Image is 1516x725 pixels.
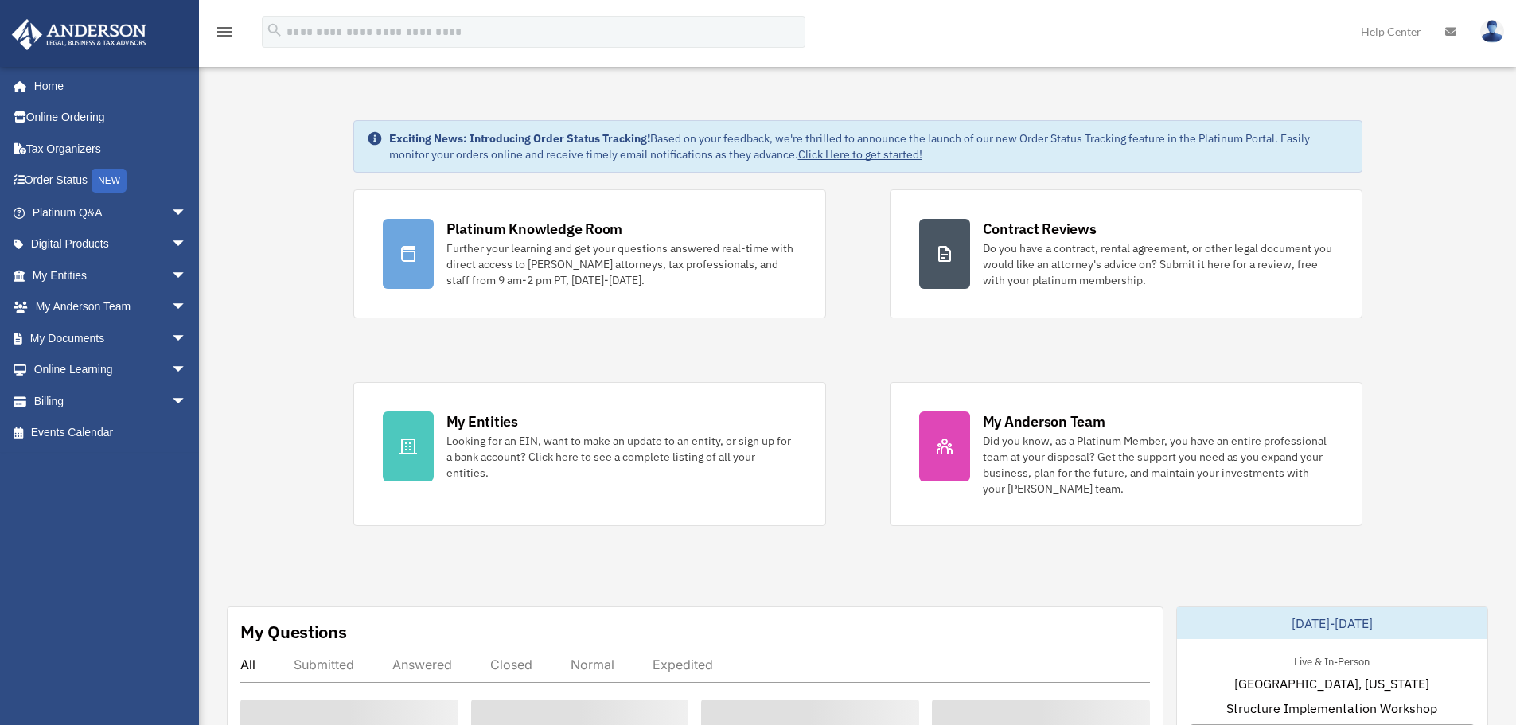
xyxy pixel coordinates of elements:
div: All [240,657,255,672]
div: Looking for an EIN, want to make an update to an entity, or sign up for a bank account? Click her... [446,433,797,481]
div: Platinum Knowledge Room [446,219,623,239]
a: Online Ordering [11,102,211,134]
span: [GEOGRAPHIC_DATA], [US_STATE] [1234,674,1429,693]
a: My Entitiesarrow_drop_down [11,259,211,291]
div: Live & In-Person [1281,652,1382,668]
a: Billingarrow_drop_down [11,385,211,417]
a: My Documentsarrow_drop_down [11,322,211,354]
div: Submitted [294,657,354,672]
div: NEW [92,169,127,193]
a: Digital Productsarrow_drop_down [11,228,211,260]
div: Answered [392,657,452,672]
a: Order StatusNEW [11,165,211,197]
span: arrow_drop_down [171,291,203,324]
div: My Anderson Team [983,411,1105,431]
div: Expedited [653,657,713,672]
i: menu [215,22,234,41]
div: Further your learning and get your questions answered real-time with direct access to [PERSON_NAM... [446,240,797,288]
a: Events Calendar [11,417,211,449]
div: Do you have a contract, rental agreement, or other legal document you would like an attorney's ad... [983,240,1333,288]
div: My Questions [240,620,347,644]
div: My Entities [446,411,518,431]
a: Home [11,70,203,102]
a: Online Learningarrow_drop_down [11,354,211,386]
div: Closed [490,657,532,672]
div: Based on your feedback, we're thrilled to announce the launch of our new Order Status Tracking fe... [389,131,1349,162]
span: Structure Implementation Workshop [1226,699,1437,718]
span: arrow_drop_down [171,197,203,229]
a: Contract Reviews Do you have a contract, rental agreement, or other legal document you would like... [890,189,1362,318]
img: Anderson Advisors Platinum Portal [7,19,151,50]
a: Platinum Q&Aarrow_drop_down [11,197,211,228]
i: search [266,21,283,39]
a: Click Here to get started! [798,147,922,162]
span: arrow_drop_down [171,228,203,261]
a: Platinum Knowledge Room Further your learning and get your questions answered real-time with dire... [353,189,826,318]
div: Normal [571,657,614,672]
a: My Anderson Teamarrow_drop_down [11,291,211,323]
a: My Entities Looking for an EIN, want to make an update to an entity, or sign up for a bank accoun... [353,382,826,526]
div: Contract Reviews [983,219,1097,239]
span: arrow_drop_down [171,354,203,387]
img: User Pic [1480,20,1504,43]
span: arrow_drop_down [171,385,203,418]
div: Did you know, as a Platinum Member, you have an entire professional team at your disposal? Get th... [983,433,1333,497]
a: My Anderson Team Did you know, as a Platinum Member, you have an entire professional team at your... [890,382,1362,526]
a: menu [215,28,234,41]
a: Tax Organizers [11,133,211,165]
div: [DATE]-[DATE] [1177,607,1487,639]
span: arrow_drop_down [171,322,203,355]
span: arrow_drop_down [171,259,203,292]
strong: Exciting News: Introducing Order Status Tracking! [389,131,650,146]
